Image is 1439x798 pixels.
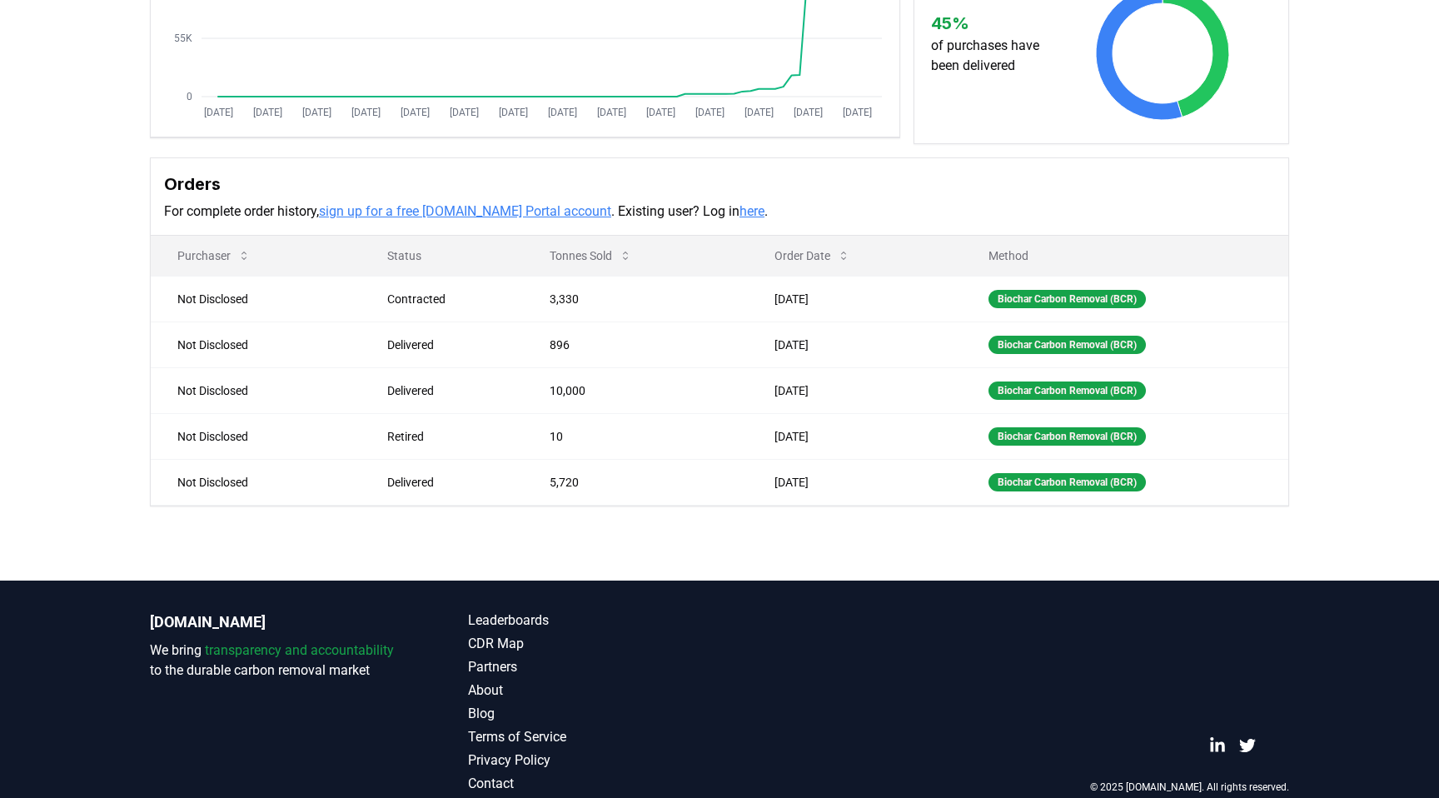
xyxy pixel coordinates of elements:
p: For complete order history, . Existing user? Log in . [164,202,1275,222]
tspan: [DATE] [695,107,724,118]
p: Method [975,247,1275,264]
td: 10,000 [523,367,748,413]
p: Status [374,247,510,264]
div: Delivered [387,474,510,491]
a: Privacy Policy [468,751,719,771]
tspan: [DATE] [499,107,528,118]
a: Partners [468,657,719,677]
td: 3,330 [523,276,748,322]
a: Blog [468,704,719,724]
div: Biochar Carbon Removal (BCR) [988,473,1146,491]
tspan: [DATE] [450,107,479,118]
div: Delivered [387,382,510,399]
tspan: [DATE] [794,107,823,118]
a: sign up for a free [DOMAIN_NAME] Portal account [319,203,611,219]
a: LinkedIn [1209,737,1226,754]
td: [DATE] [748,413,962,459]
h3: Orders [164,172,1275,197]
td: [DATE] [748,367,962,413]
tspan: [DATE] [351,107,381,118]
td: Not Disclosed [151,367,361,413]
tspan: 0 [187,91,192,102]
td: 896 [523,322,748,367]
tspan: [DATE] [204,107,233,118]
p: © 2025 [DOMAIN_NAME]. All rights reserved. [1090,781,1289,794]
tspan: [DATE] [401,107,430,118]
div: Biochar Carbon Removal (BCR) [988,382,1146,400]
p: We bring to the durable carbon removal market [150,641,401,681]
div: Retired [387,428,510,445]
div: Contracted [387,291,510,307]
button: Order Date [761,239,864,272]
div: Delivered [387,337,510,353]
a: Leaderboards [468,611,719,631]
p: [DOMAIN_NAME] [150,611,401,634]
td: Not Disclosed [151,322,361,367]
tspan: [DATE] [744,107,774,118]
tspan: [DATE] [302,107,331,118]
td: 10 [523,413,748,459]
p: of purchases have been delivered [931,36,1055,76]
tspan: [DATE] [843,107,872,118]
td: Not Disclosed [151,276,361,322]
button: Purchaser [164,239,264,272]
div: Biochar Carbon Removal (BCR) [988,336,1146,354]
td: Not Disclosed [151,413,361,459]
div: Biochar Carbon Removal (BCR) [988,427,1146,446]
tspan: [DATE] [548,107,577,118]
td: [DATE] [748,276,962,322]
span: transparency and accountability [205,642,394,658]
td: [DATE] [748,322,962,367]
a: About [468,681,719,701]
tspan: [DATE] [253,107,282,118]
a: Terms of Service [468,727,719,747]
a: Contact [468,774,719,794]
button: Tonnes Sold [536,239,645,272]
a: here [739,203,764,219]
td: 5,720 [523,459,748,505]
tspan: 55K [174,32,192,44]
tspan: [DATE] [646,107,675,118]
tspan: [DATE] [597,107,626,118]
a: CDR Map [468,634,719,654]
div: Biochar Carbon Removal (BCR) [988,290,1146,308]
a: Twitter [1239,737,1256,754]
h3: 45 % [931,11,1055,36]
td: [DATE] [748,459,962,505]
td: Not Disclosed [151,459,361,505]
